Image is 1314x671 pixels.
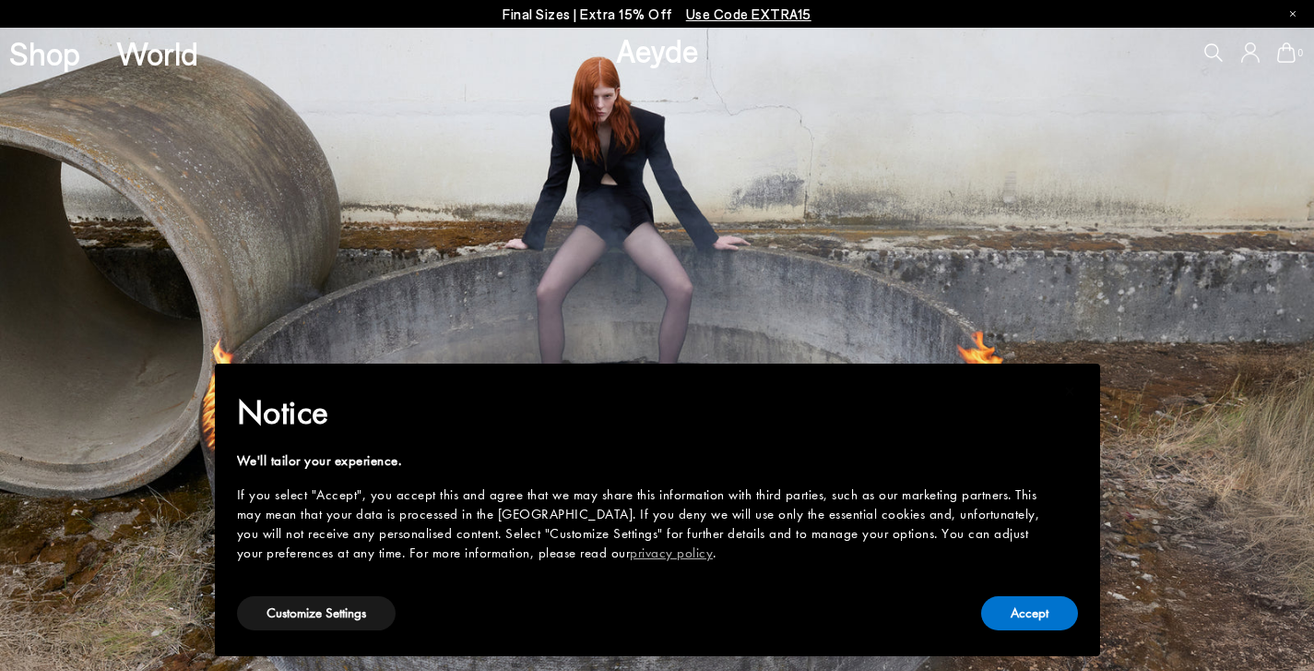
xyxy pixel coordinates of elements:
a: privacy policy [630,544,713,562]
div: If you select "Accept", you accept this and agree that we may share this information with third p... [237,485,1048,563]
div: We'll tailor your experience. [237,451,1048,471]
button: Accept [981,596,1078,630]
a: 0 [1277,42,1296,63]
span: 0 [1296,48,1305,58]
span: × [1064,377,1076,405]
a: Aeyde [616,30,699,69]
span: Navigate to /collections/ss25-final-sizes [686,6,811,22]
button: Close this notice [1048,369,1093,413]
a: Shop [9,37,80,69]
p: Final Sizes | Extra 15% Off [503,3,811,26]
a: World [116,37,198,69]
h2: Notice [237,389,1048,437]
button: Customize Settings [237,596,396,630]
